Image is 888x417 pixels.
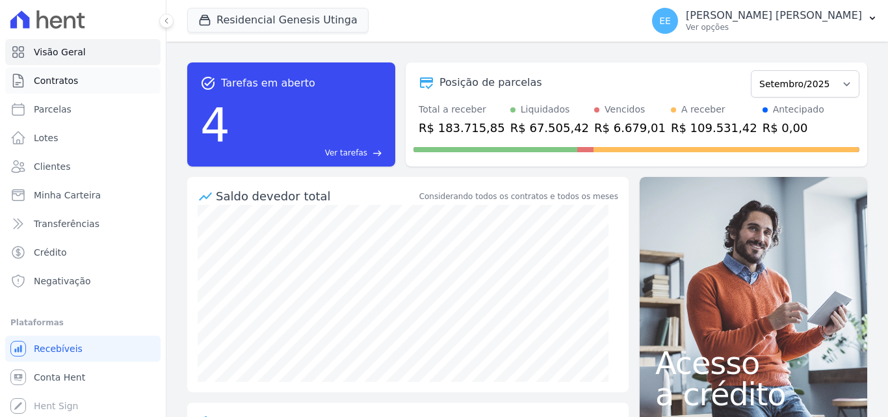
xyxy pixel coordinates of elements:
div: R$ 183.715,85 [419,119,505,137]
span: Conta Hent [34,371,85,384]
a: Minha Carteira [5,182,161,208]
a: Recebíveis [5,336,161,362]
a: Transferências [5,211,161,237]
a: Ver tarefas east [235,147,382,159]
span: Recebíveis [34,342,83,355]
div: Considerando todos os contratos e todos os meses [419,191,618,202]
a: Contratos [5,68,161,94]
a: Conta Hent [5,364,161,390]
a: Negativação [5,268,161,294]
span: Visão Geral [34,46,86,59]
span: Negativação [34,275,91,288]
div: Antecipado [773,103,824,116]
span: Crédito [34,246,67,259]
div: R$ 109.531,42 [671,119,757,137]
span: Lotes [34,131,59,144]
div: R$ 67.505,42 [510,119,589,137]
span: Acesso [655,347,852,379]
div: Saldo devedor total [216,187,417,205]
span: Ver tarefas [325,147,367,159]
span: a crédito [655,379,852,410]
button: EE [PERSON_NAME] [PERSON_NAME] Ver opções [642,3,888,39]
div: R$ 0,00 [763,119,824,137]
a: Parcelas [5,96,161,122]
div: Posição de parcelas [439,75,542,90]
div: Plataformas [10,315,155,330]
span: task_alt [200,75,216,91]
span: east [372,148,382,158]
div: R$ 6.679,01 [594,119,666,137]
div: Liquidados [521,103,570,116]
button: Residencial Genesis Utinga [187,8,369,33]
div: Total a receber [419,103,505,116]
span: Contratos [34,74,78,87]
span: Parcelas [34,103,72,116]
p: [PERSON_NAME] [PERSON_NAME] [686,9,862,22]
div: Vencidos [605,103,645,116]
a: Crédito [5,239,161,265]
span: Clientes [34,160,70,173]
p: Ver opções [686,22,862,33]
div: 4 [200,91,230,159]
span: Tarefas em aberto [221,75,315,91]
a: Visão Geral [5,39,161,65]
div: A receber [681,103,725,116]
a: Clientes [5,154,161,180]
span: Minha Carteira [34,189,101,202]
span: Transferências [34,217,99,230]
a: Lotes [5,125,161,151]
span: EE [659,16,671,25]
